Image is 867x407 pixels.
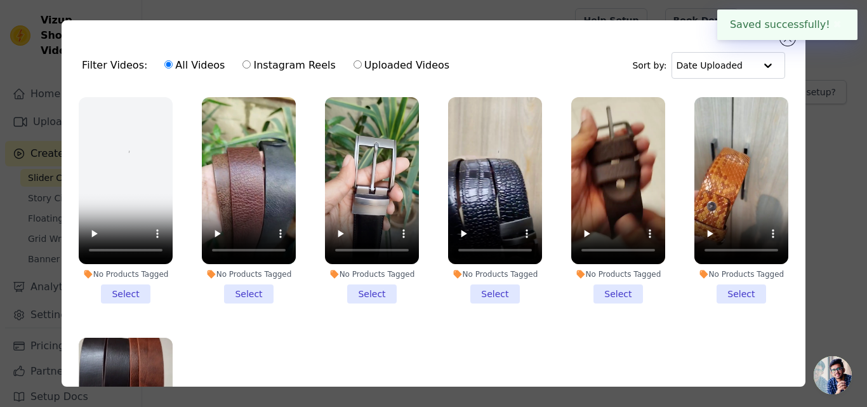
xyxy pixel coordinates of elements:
button: Close [830,17,845,32]
label: Instagram Reels [242,57,336,74]
div: No Products Tagged [79,269,173,279]
div: No Products Tagged [202,269,296,279]
div: Saved successfully! [717,10,857,40]
label: All Videos [164,57,225,74]
a: Open chat [814,356,852,394]
label: Uploaded Videos [353,57,450,74]
div: No Products Tagged [448,269,542,279]
div: No Products Tagged [571,269,665,279]
div: Sort by: [632,52,785,79]
div: Filter Videos: [82,51,456,80]
div: No Products Tagged [325,269,419,279]
div: No Products Tagged [694,269,788,279]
